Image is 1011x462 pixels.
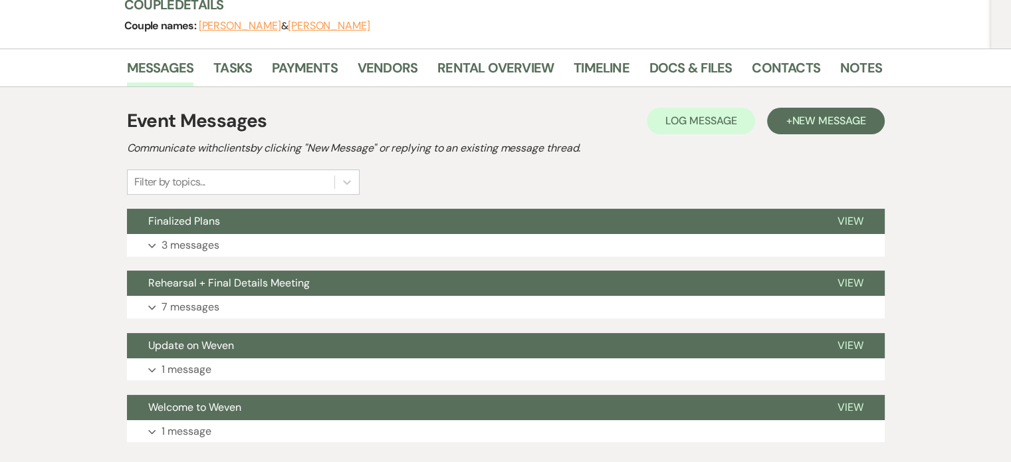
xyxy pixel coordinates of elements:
a: Tasks [213,57,252,86]
a: Payments [272,57,338,86]
a: Notes [840,57,882,86]
button: [PERSON_NAME] [288,21,370,31]
button: Rehearsal + Final Details Meeting [127,271,816,296]
button: Finalized Plans [127,209,816,234]
button: Log Message [647,108,755,134]
span: Rehearsal + Final Details Meeting [148,276,310,290]
a: Rental Overview [437,57,554,86]
span: Finalized Plans [148,214,220,228]
span: View [838,276,863,290]
span: & [199,19,370,33]
span: View [838,338,863,352]
button: +New Message [767,108,884,134]
span: View [838,214,863,228]
h2: Communicate with clients by clicking "New Message" or replying to an existing message thread. [127,140,885,156]
a: Contacts [752,57,820,86]
a: Messages [127,57,194,86]
button: 7 messages [127,296,885,318]
p: 7 messages [162,298,219,316]
button: 1 message [127,358,885,381]
button: Update on Weven [127,333,816,358]
button: View [816,395,885,420]
p: 1 message [162,361,211,378]
span: Welcome to Weven [148,400,241,414]
a: Vendors [358,57,417,86]
span: Update on Weven [148,338,234,352]
button: 1 message [127,420,885,443]
span: Log Message [665,114,736,128]
div: Filter by topics... [134,174,205,190]
p: 3 messages [162,237,219,254]
span: Couple names: [124,19,199,33]
h1: Event Messages [127,107,267,135]
a: Timeline [574,57,629,86]
button: View [816,209,885,234]
button: Welcome to Weven [127,395,816,420]
button: View [816,333,885,358]
span: View [838,400,863,414]
button: 3 messages [127,234,885,257]
a: Docs & Files [649,57,732,86]
span: New Message [792,114,865,128]
p: 1 message [162,423,211,440]
button: View [816,271,885,296]
button: [PERSON_NAME] [199,21,281,31]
